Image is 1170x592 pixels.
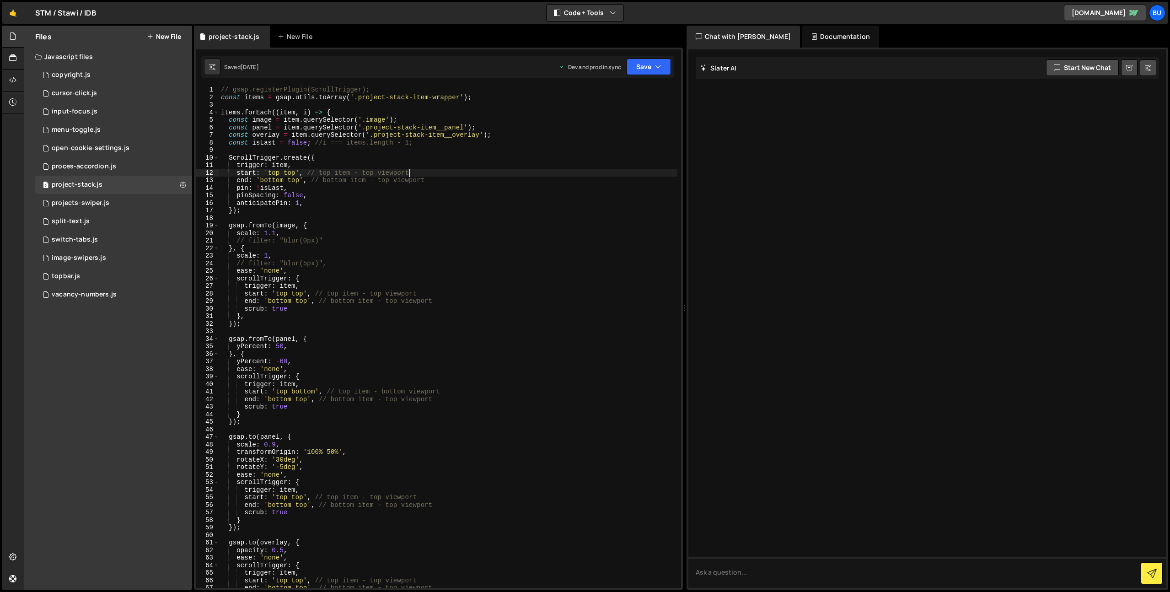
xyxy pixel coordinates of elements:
[196,501,219,509] div: 56
[2,2,24,24] a: 🤙
[196,184,219,192] div: 14
[196,486,219,494] div: 54
[196,350,219,358] div: 36
[196,418,219,426] div: 45
[196,411,219,419] div: 44
[196,94,219,102] div: 2
[196,396,219,404] div: 42
[802,26,879,48] div: Documentation
[196,215,219,222] div: 18
[547,5,623,21] button: Code + Tools
[559,63,621,71] div: Dev and prod in sync
[196,479,219,486] div: 53
[196,146,219,154] div: 9
[1064,5,1146,21] a: [DOMAIN_NAME]
[52,254,106,262] div: image-swipers.js
[196,169,219,177] div: 12
[196,433,219,441] div: 47
[196,509,219,517] div: 57
[52,236,98,244] div: switch-tabs.js
[196,101,219,109] div: 3
[52,181,102,189] div: project-stack.js
[35,212,192,231] div: 11873/29047.js
[196,358,219,366] div: 37
[196,456,219,464] div: 50
[196,562,219,570] div: 64
[196,366,219,373] div: 38
[52,291,117,299] div: vacancy-numbers.js
[196,312,219,320] div: 31
[35,32,52,42] h2: Files
[35,66,192,84] div: 11873/29044.js
[196,577,219,585] div: 66
[196,290,219,298] div: 28
[196,192,219,199] div: 15
[196,260,219,268] div: 24
[196,230,219,237] div: 20
[35,194,192,212] div: 11873/40758.js
[52,108,97,116] div: input-focus.js
[52,89,97,97] div: cursor-click.js
[196,388,219,396] div: 41
[196,381,219,388] div: 40
[196,328,219,335] div: 33
[196,373,219,381] div: 39
[196,547,219,554] div: 62
[52,71,91,79] div: copyright.js
[196,297,219,305] div: 29
[196,554,219,562] div: 63
[35,157,192,176] div: 11873/29050.js
[196,539,219,547] div: 61
[1046,59,1119,76] button: Start new chat
[196,448,219,456] div: 49
[35,139,192,157] div: 11873/29420.js
[196,463,219,471] div: 51
[196,245,219,253] div: 22
[196,532,219,539] div: 60
[209,32,259,41] div: project-stack.js
[241,63,259,71] div: [DATE]
[35,121,192,139] div: 11873/29049.js
[196,116,219,124] div: 5
[196,275,219,283] div: 26
[196,161,219,169] div: 11
[24,48,192,66] div: Javascript files
[196,282,219,290] div: 27
[196,86,219,94] div: 1
[35,84,192,102] div: 11873/29045.js
[196,267,219,275] div: 25
[52,144,129,152] div: open-cookie-settings.js
[35,231,192,249] div: 11873/29352.js
[627,59,671,75] button: Save
[687,26,800,48] div: Chat with [PERSON_NAME]
[52,199,109,207] div: projects-swiper.js
[35,176,192,194] div: 11873/29073.js
[196,524,219,532] div: 59
[1149,5,1165,21] a: Bu
[224,63,259,71] div: Saved
[196,131,219,139] div: 7
[196,305,219,313] div: 30
[196,335,219,343] div: 34
[196,471,219,479] div: 52
[196,569,219,577] div: 65
[196,403,219,411] div: 43
[196,320,219,328] div: 32
[196,139,219,147] div: 8
[196,426,219,434] div: 46
[196,441,219,449] div: 48
[196,207,219,215] div: 17
[35,249,192,267] div: 11873/29046.js
[196,109,219,117] div: 4
[278,32,316,41] div: New File
[196,494,219,501] div: 55
[196,584,219,592] div: 67
[196,177,219,184] div: 13
[52,162,116,171] div: proces-accordion.js
[43,182,48,189] span: 2
[700,64,737,72] h2: Slater AI
[52,272,80,280] div: topbar.js
[35,7,96,18] div: STM / Stawi / IDB
[196,222,219,230] div: 19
